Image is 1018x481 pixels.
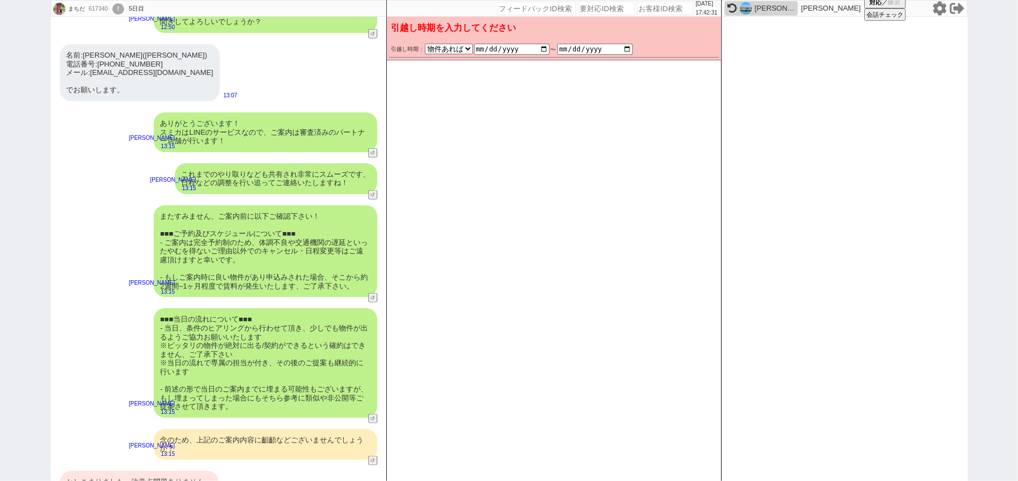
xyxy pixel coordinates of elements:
p: [PERSON_NAME] [129,279,175,287]
div: 手配にあたりましてお名前、お電話番号、メールアドレスをお聞きしてよろしいでしょうか？ [154,2,377,33]
button: ↺ [368,29,377,39]
span: 会話チェック [867,11,903,19]
label: 〜 [551,46,556,53]
p: [PERSON_NAME] [801,4,861,13]
div: 念のため、上記のご案内内容に齟齬などございませんでしょうか？ [154,429,377,460]
input: 要対応ID検索 [579,2,635,15]
p: 13:15 [129,287,175,296]
img: 0hGigP7AqWGEZKKQhpf29mOTp5GyxpWEFUMUcAKH17End2Hg1HNhwFcit9FSNzHV5ENkYDdC8vQHVGOm8gVH_kck0ZRnJzHlc... [53,3,65,15]
div: ■■■当日の流れについて■■■ - 当日、条件のヒアリングから行わせて頂き、少しでも物件が出るようご協力お願いいたします ※ピッタリの物件が絶対に出る/契約ができるという確約はできません、ご了承... [154,308,377,418]
div: ありがとうございます！ スミカはLINEのサービスなので、ご案内は審査済みのパートナー店舗が行います！ [154,112,377,152]
img: 0h2gVwd3yrbUh7DnMbfEwTNwtebiJYfzRaBWoifBkOY3FDPSsfVzwkLBkGNShBPXhLX2wrfUoKN3F3HRouZViRfHw-M39COiw... [740,2,752,15]
input: お客様ID検索 [637,2,693,15]
div: ! [112,3,124,15]
button: ↺ [368,293,377,303]
button: ↺ [368,148,377,158]
p: [PERSON_NAME] [129,15,175,23]
p: [PERSON_NAME] [129,134,175,143]
p: 引越し時期を入力してください [391,23,717,32]
div: まちだ [67,4,86,13]
button: ↺ [368,190,377,200]
button: ↺ [368,456,377,465]
p: [PERSON_NAME] [129,399,175,408]
p: 13:15 [129,408,175,417]
p: 13:15 [150,184,196,193]
p: [PERSON_NAME] [150,176,196,185]
button: 会話チェック [864,8,906,21]
button: ↺ [368,414,377,423]
div: これまでのやり取りなども共有され非常にスムーズです、 日程などの調整を行い追ってご連絡いたしますね！ [175,163,377,194]
div: またすみません、ご案内前に以下ご確認下さい！ ■■■ご予約及びスケジュールについて■■■ - ご案内は完全予約制のため、体調不良や交通機関の遅延といったやむを得ないご理由以外でのキャンセル・日程... [154,205,377,297]
p: 13:15 [129,142,175,151]
p: 13:07 [223,91,237,100]
p: [PERSON_NAME] [129,441,175,450]
p: 12:50 [129,23,175,32]
div: [PERSON_NAME] [755,4,795,13]
label: 引越し時期： [391,45,425,54]
div: 617340 [86,4,111,13]
div: 5日目 [129,4,144,13]
p: 17:42:31 [696,8,718,17]
div: 名前:[PERSON_NAME]([PERSON_NAME]) 電話番号:[PHONE_NUMBER] メール:[EMAIL_ADDRESS][DOMAIN_NAME] でお願いします。 [60,44,220,101]
p: 13:15 [129,450,175,459]
input: フィードバックID検索 [498,2,576,15]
